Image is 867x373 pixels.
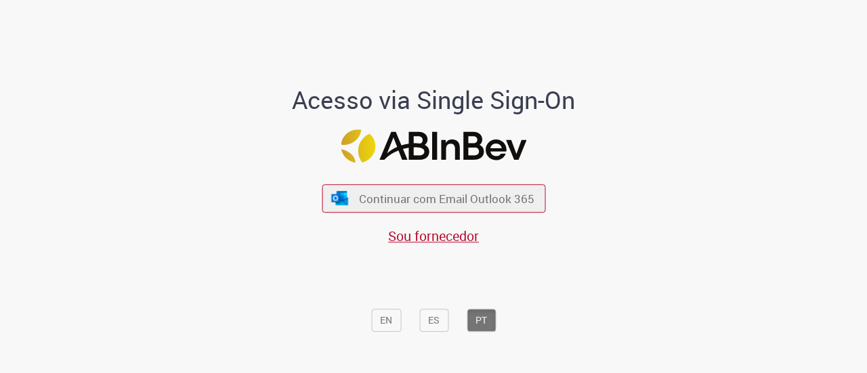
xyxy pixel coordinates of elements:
button: EN [371,309,401,332]
img: ícone Azure/Microsoft 360 [331,191,350,205]
button: PT [467,309,496,332]
button: ES [419,309,448,332]
span: Continuar com Email Outlook 365 [359,191,534,206]
button: ícone Azure/Microsoft 360 Continuar com Email Outlook 365 [322,185,545,213]
a: Sou fornecedor [388,227,479,245]
h1: Acesso via Single Sign-On [246,87,622,114]
img: Logo ABInBev [341,129,526,162]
